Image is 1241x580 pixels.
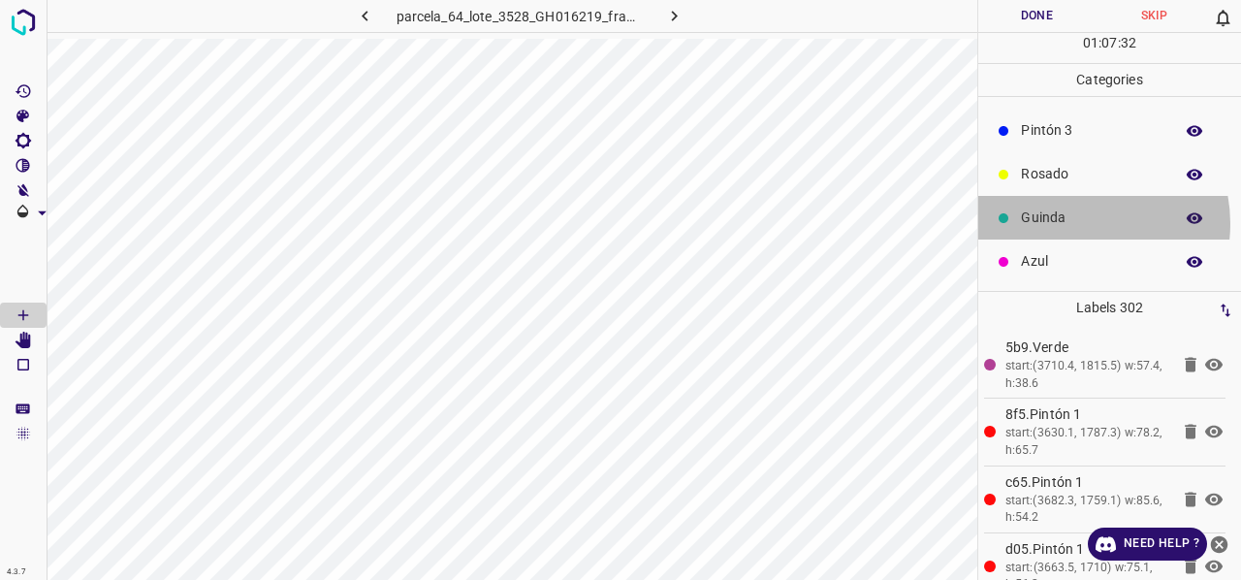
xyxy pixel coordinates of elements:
div: start:(3710.4, 1815.5) w:57.4, h:38.6 [1005,358,1169,392]
p: Azul [1021,251,1163,272]
p: 32 [1121,33,1136,53]
p: Categories [978,64,1241,96]
p: 8f5.Pintón 1 [1005,404,1169,425]
h6: parcela_64_lote_3528_GH016219_frame_00169_163496.jpg [397,5,644,32]
div: start:(3630.1, 1787.3) w:78.2, h:65.7 [1005,425,1169,459]
div: Azul [978,240,1241,283]
p: 07 [1101,33,1117,53]
div: Rosado [978,152,1241,196]
button: close-help [1207,528,1231,561]
p: Rosado [1021,164,1163,184]
p: Labels 302 [984,292,1235,324]
p: 01 [1083,33,1098,53]
p: Guinda [1021,208,1163,228]
p: Pintón 3 [1021,120,1163,141]
div: start:(3682.3, 1759.1) w:85.6, h:54.2 [1005,493,1169,527]
div: 4.3.7 [2,564,31,580]
div: Pintón 3 [978,109,1241,152]
div: Guinda [978,196,1241,240]
p: 5b9.Verde [1005,338,1169,358]
a: Need Help ? [1088,528,1207,561]
img: logo [6,5,41,40]
div: : : [1083,33,1136,63]
p: c65.Pintón 1 [1005,472,1169,493]
p: d05.Pintón 1 [1005,539,1169,560]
